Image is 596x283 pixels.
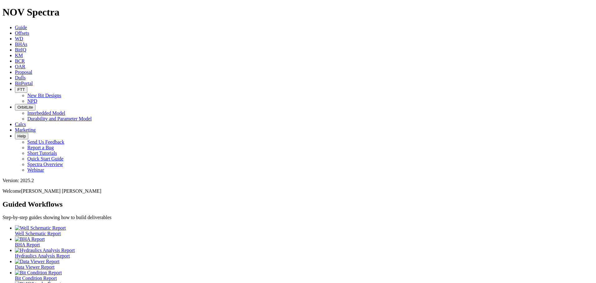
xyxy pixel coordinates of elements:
[27,167,44,173] a: Webinar
[27,93,61,98] a: New Bit Designs
[27,156,63,161] a: Quick Start Guide
[2,178,594,183] div: Version: 2025.2
[27,162,63,167] a: Spectra Overview
[17,134,26,138] span: Help
[17,87,25,92] span: FTT
[15,75,26,80] a: Dulls
[15,236,45,242] img: BHA Report
[2,7,594,18] h1: NOV Spectra
[27,110,65,116] a: Interbedded Model
[15,270,594,281] a: Bit Condition Report Bit Condition Report
[15,276,57,281] span: Bit Condition Report
[15,30,29,36] a: Offsets
[15,104,35,110] button: OrbitLite
[15,127,36,133] a: Marketing
[15,81,33,86] a: BitPortal
[15,70,32,75] a: Proposal
[15,225,66,231] img: Well Schematic Report
[15,86,27,93] button: FTT
[27,145,54,150] a: Report a Bug
[15,264,55,270] span: Data Viewer Report
[27,139,64,145] a: Send Us Feedback
[21,188,101,194] span: [PERSON_NAME] [PERSON_NAME]
[15,53,23,58] a: KM
[15,225,594,236] a: Well Schematic Report Well Schematic Report
[15,64,25,69] a: OAR
[15,259,60,264] img: Data Viewer Report
[15,25,27,30] a: Guide
[2,215,594,220] p: Step-by-step guides showing how to build deliverables
[15,248,75,253] img: Hydraulics Analysis Report
[15,231,61,236] span: Well Schematic Report
[27,98,37,104] a: NPD
[15,259,594,270] a: Data Viewer Report Data Viewer Report
[15,242,40,247] span: BHA Report
[15,36,23,41] a: WD
[15,47,26,52] a: BitIQ
[2,200,594,209] h2: Guided Workflows
[15,122,26,127] a: Calcs
[15,248,594,258] a: Hydraulics Analysis Report Hydraulics Analysis Report
[15,42,27,47] a: BHAs
[15,236,594,247] a: BHA Report BHA Report
[15,253,70,258] span: Hydraulics Analysis Report
[2,188,594,194] p: Welcome
[15,270,62,276] img: Bit Condition Report
[27,116,92,121] a: Durability and Parameter Model
[27,150,57,156] a: Short Tutorials
[15,58,25,64] a: BCR
[17,105,33,110] span: OrbitLite
[15,133,28,139] button: Help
